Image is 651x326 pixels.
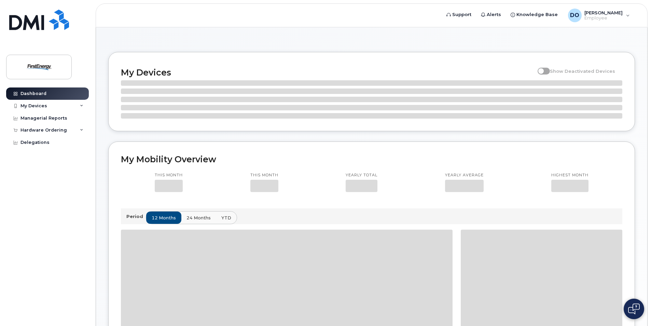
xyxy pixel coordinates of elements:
[346,173,377,178] p: Yearly total
[186,215,211,221] span: 24 months
[221,215,231,221] span: YTD
[445,173,484,178] p: Yearly average
[126,213,146,220] p: Period
[121,154,622,164] h2: My Mobility Overview
[155,173,183,178] p: This month
[538,65,543,70] input: Show Deactivated Devices
[550,68,615,74] span: Show Deactivated Devices
[250,173,278,178] p: This month
[551,173,588,178] p: Highest month
[121,67,534,78] h2: My Devices
[628,303,640,314] img: Open chat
